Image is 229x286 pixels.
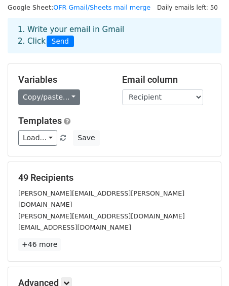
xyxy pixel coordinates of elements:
[18,224,131,231] small: [EMAIL_ADDRESS][DOMAIN_NAME]
[18,189,184,209] small: [PERSON_NAME][EMAIL_ADDRESS][PERSON_NAME][DOMAIN_NAME]
[8,4,150,11] small: Google Sheet:
[53,4,150,11] a: OFR Gmail/Sheets mail merge
[18,115,62,126] a: Templates
[122,74,211,85] h5: Email column
[18,212,185,220] small: [PERSON_NAME][EMAIL_ADDRESS][DOMAIN_NAME]
[18,130,57,146] a: Load...
[47,36,74,48] span: Send
[18,172,211,183] h5: 49 Recipients
[18,89,80,105] a: Copy/paste...
[154,2,221,13] span: Daily emails left: 50
[10,24,219,47] div: 1. Write your email in Gmail 2. Click
[18,74,107,85] h5: Variables
[18,238,61,251] a: +46 more
[154,4,221,11] a: Daily emails left: 50
[178,237,229,286] iframe: Chat Widget
[73,130,99,146] button: Save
